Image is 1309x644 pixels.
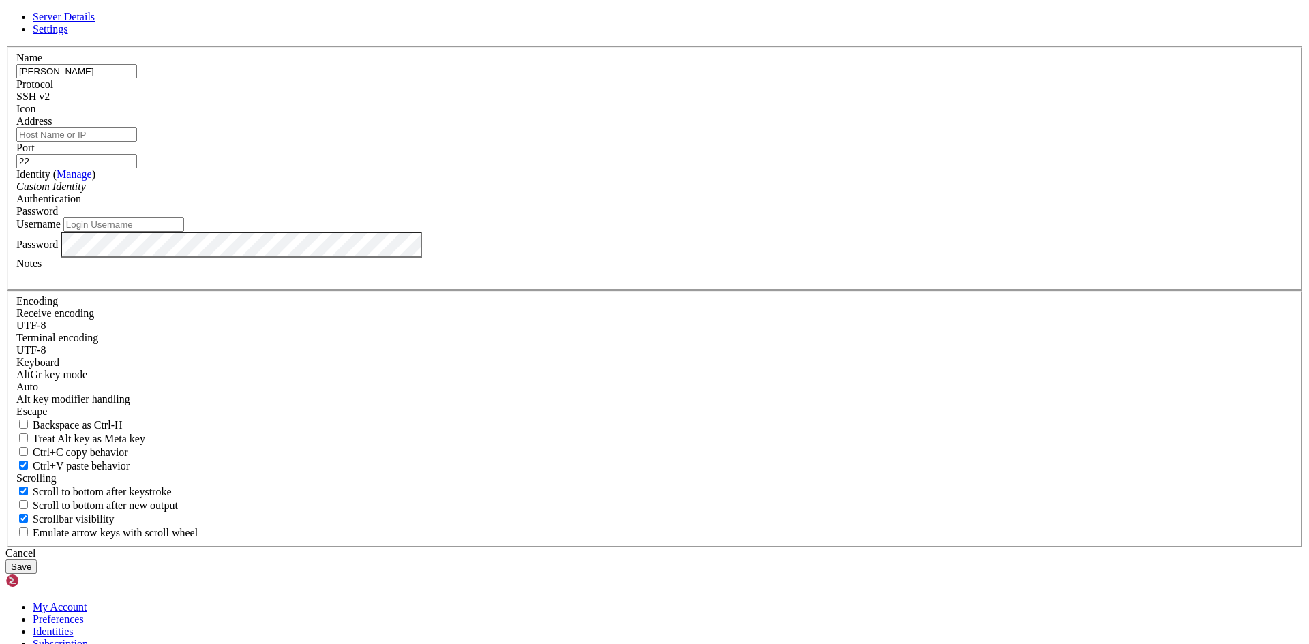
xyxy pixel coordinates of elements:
[16,181,86,192] i: Custom Identity
[16,500,178,511] label: Scroll to bottom after new output.
[16,205,58,217] span: Password
[16,344,1293,356] div: UTF-8
[16,369,87,380] label: Set the expected encoding for data received from the host. If the encodings do not match, visual ...
[16,52,42,63] label: Name
[16,103,35,114] label: Icon
[16,127,137,142] input: Host Name or IP
[16,238,58,249] label: Password
[16,115,52,127] label: Address
[16,64,137,78] input: Server Name
[33,513,115,525] span: Scrollbar visibility
[16,91,1293,103] div: SSH v2
[16,307,94,319] label: Set the expected encoding for data received from the host. If the encodings do not match, visual ...
[33,446,128,458] span: Ctrl+C copy behavior
[33,527,198,538] span: Emulate arrow keys with scroll wheel
[16,78,53,90] label: Protocol
[5,574,84,587] img: Shellngn
[16,405,47,417] span: Escape
[19,420,28,429] input: Backspace as Ctrl-H
[33,601,87,613] a: My Account
[16,486,172,497] label: Whether to scroll to the bottom on any keystroke.
[16,181,1293,193] div: Custom Identity
[16,193,81,204] label: Authentication
[16,168,95,180] label: Identity
[19,461,28,470] input: Ctrl+V paste behavior
[5,547,1304,559] div: Cancel
[33,460,130,472] span: Ctrl+V paste behavior
[33,23,68,35] a: Settings
[16,419,123,431] label: If true, the backspace should send BS ('\x08', aka ^H). Otherwise the backspace key should send '...
[16,344,46,356] span: UTF-8
[16,405,1293,418] div: Escape
[33,613,84,625] a: Preferences
[19,514,28,523] input: Scrollbar visibility
[19,527,28,536] input: Emulate arrow keys with scroll wheel
[16,142,35,153] label: Port
[53,168,95,180] span: ( )
[16,91,50,102] span: SSH v2
[16,393,130,405] label: Controls how the Alt key is handled. Escape: Send an ESC prefix. 8-Bit: Add 128 to the typed char...
[19,487,28,495] input: Scroll to bottom after keystroke
[16,218,61,230] label: Username
[16,513,115,525] label: The vertical scrollbar mode.
[33,500,178,511] span: Scroll to bottom after new output
[16,320,46,331] span: UTF-8
[19,433,28,442] input: Treat Alt key as Meta key
[16,433,145,444] label: Whether the Alt key acts as a Meta key or as a distinct Alt key.
[16,381,38,393] span: Auto
[33,626,74,637] a: Identities
[16,258,42,269] label: Notes
[16,356,59,368] label: Keyboard
[33,11,95,22] a: Server Details
[19,500,28,509] input: Scroll to bottom after new output
[16,205,1293,217] div: Password
[63,217,184,232] input: Login Username
[16,446,128,458] label: Ctrl-C copies if true, send ^C to host if false. Ctrl-Shift-C sends ^C to host if true, copies if...
[16,332,98,343] label: The default terminal encoding. ISO-2022 enables character map translations (like graphics maps). ...
[16,320,1293,332] div: UTF-8
[16,295,58,307] label: Encoding
[19,447,28,456] input: Ctrl+C copy behavior
[5,559,37,574] button: Save
[16,472,57,484] label: Scrolling
[16,154,137,168] input: Port Number
[33,433,145,444] span: Treat Alt key as Meta key
[16,527,198,538] label: When using the alternative screen buffer, and DECCKM (Application Cursor Keys) is active, mouse w...
[57,168,92,180] a: Manage
[16,460,130,472] label: Ctrl+V pastes if true, sends ^V to host if false. Ctrl+Shift+V sends ^V to host if true, pastes i...
[33,486,172,497] span: Scroll to bottom after keystroke
[33,419,123,431] span: Backspace as Ctrl-H
[16,381,1293,393] div: Auto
